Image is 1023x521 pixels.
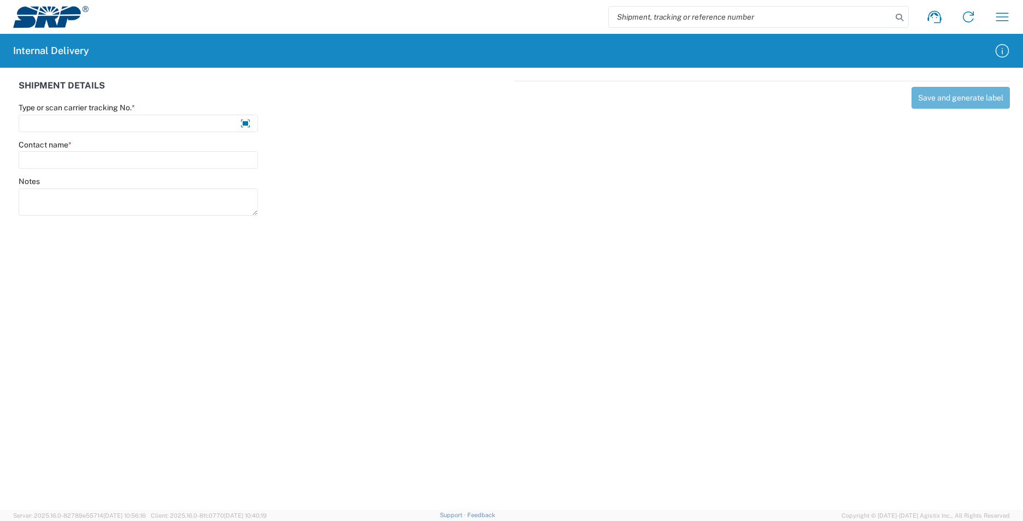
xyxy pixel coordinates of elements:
input: Shipment, tracking or reference number [609,7,892,27]
label: Type or scan carrier tracking No. [19,103,135,113]
span: [DATE] 10:56:16 [103,512,146,519]
span: Server: 2025.16.0-82789e55714 [13,512,146,519]
div: SHIPMENT DETAILS [19,81,509,103]
a: Feedback [467,512,495,518]
a: Support [440,512,467,518]
label: Notes [19,176,40,186]
span: Client: 2025.16.0-8fc0770 [151,512,267,519]
img: srp [13,6,89,28]
span: Copyright © [DATE]-[DATE] Agistix Inc., All Rights Reserved [842,511,1010,520]
label: Contact name [19,140,72,150]
span: [DATE] 10:40:19 [224,512,267,519]
h2: Internal Delivery [13,44,89,57]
